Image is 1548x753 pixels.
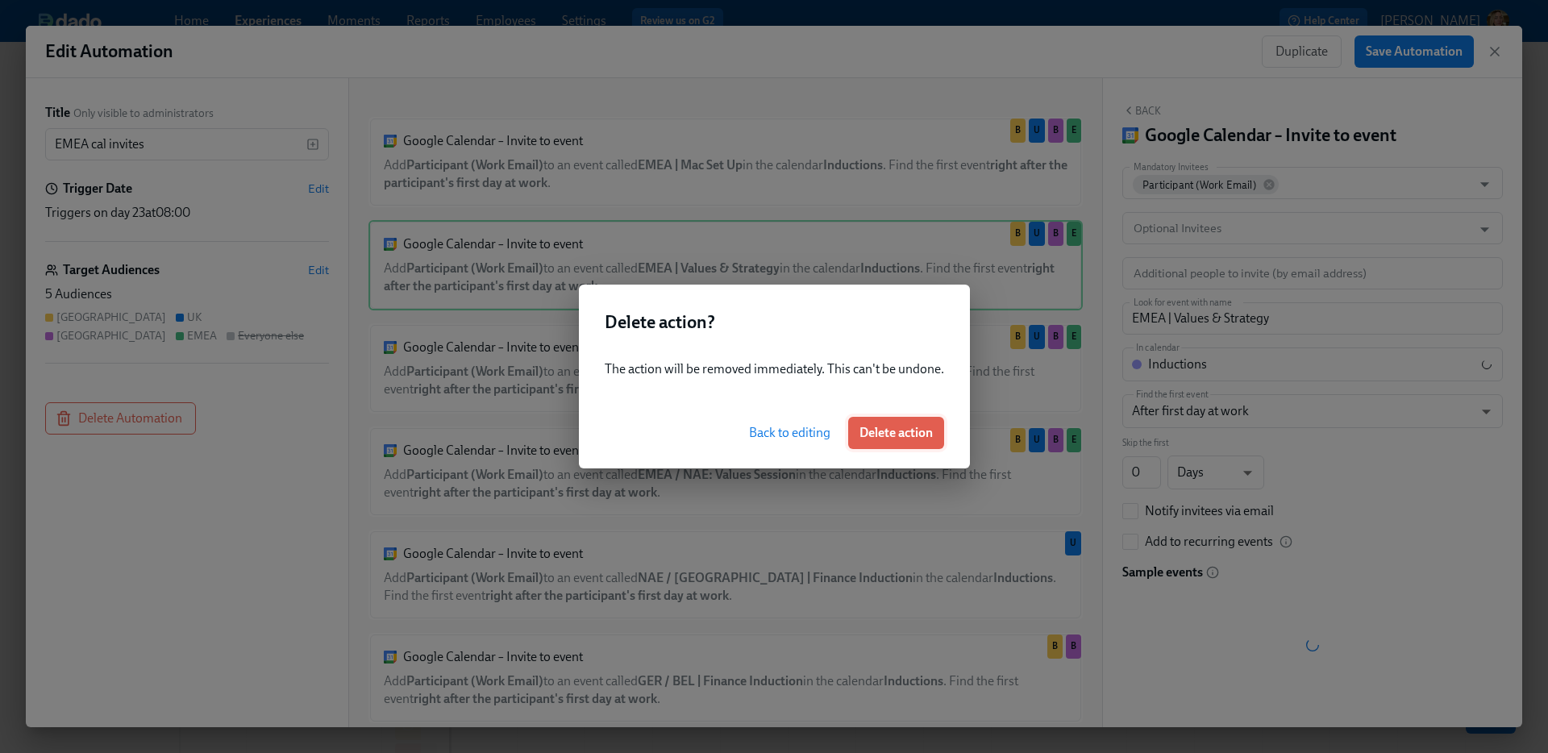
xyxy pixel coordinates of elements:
[749,425,830,441] span: Back to editing
[605,310,944,335] h2: Delete action?
[848,417,944,449] button: Delete action
[579,347,970,397] div: The action will be removed immediately. This can't be undone.
[859,425,933,441] span: Delete action
[738,417,842,449] button: Back to editing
